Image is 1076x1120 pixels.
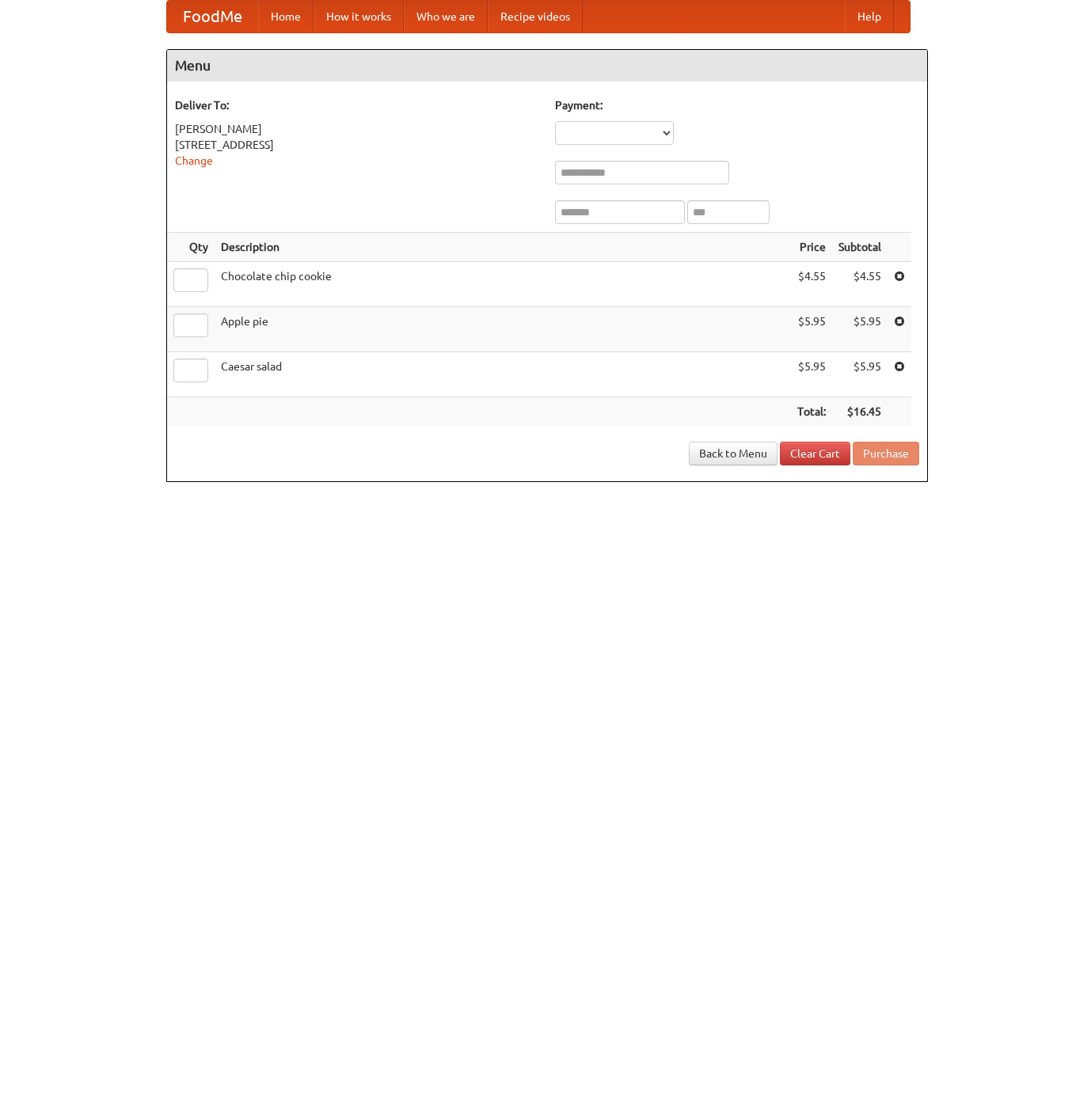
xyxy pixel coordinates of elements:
[555,97,919,113] h5: Payment:
[175,137,539,153] div: [STREET_ADDRESS]
[215,262,791,307] td: Chocolate chip cookie
[832,233,888,262] th: Subtotal
[175,97,539,113] h5: Deliver To:
[853,442,919,465] button: Purchase
[832,262,888,307] td: $4.55
[175,154,213,167] a: Change
[845,1,894,32] a: Help
[791,352,832,397] td: $5.95
[832,352,888,397] td: $5.95
[791,233,832,262] th: Price
[167,233,215,262] th: Qty
[780,442,850,465] a: Clear Cart
[314,1,404,32] a: How it works
[215,307,791,352] td: Apple pie
[488,1,583,32] a: Recipe videos
[167,50,927,82] h4: Menu
[167,1,258,32] a: FoodMe
[689,442,778,465] a: Back to Menu
[832,397,888,427] th: $16.45
[215,233,791,262] th: Description
[791,307,832,352] td: $5.95
[791,262,832,307] td: $4.55
[175,121,539,137] div: [PERSON_NAME]
[832,307,888,352] td: $5.95
[404,1,488,32] a: Who we are
[258,1,314,32] a: Home
[215,352,791,397] td: Caesar salad
[791,397,832,427] th: Total:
